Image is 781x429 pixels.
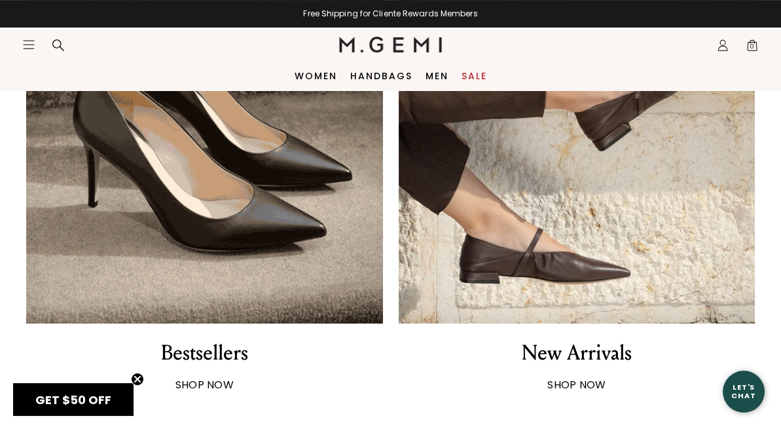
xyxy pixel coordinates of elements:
a: Women [295,71,337,81]
button: Open site menu [22,38,35,51]
div: Bestsellers [161,339,248,367]
span: GET $50 OFF [35,392,111,408]
div: New Arrivals [522,339,632,367]
a: Handbags [350,71,412,81]
div: GET $50 OFFClose teaser [13,383,134,416]
img: M.Gemi [339,37,442,52]
strong: SHOP NOW [547,377,606,392]
a: Sale [462,71,487,81]
span: 0 [746,41,759,54]
div: Let's Chat [723,383,765,400]
strong: SHOP NOW [175,377,234,392]
button: Close teaser [131,373,144,386]
a: Men [426,71,448,81]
